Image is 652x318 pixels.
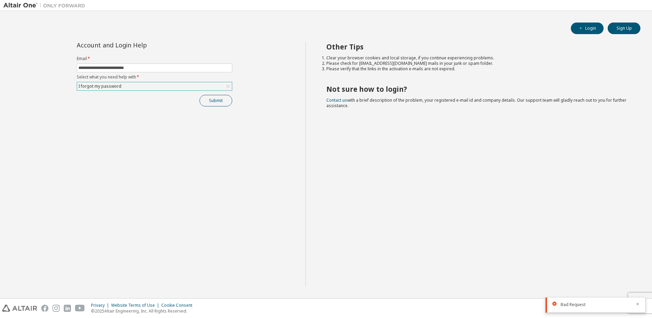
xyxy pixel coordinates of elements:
span: Bad Request [561,302,586,307]
label: Email [77,56,232,61]
li: Clear your browser cookies and local storage, if you continue experiencing problems. [326,55,628,61]
a: Contact us [326,97,347,103]
label: Select what you need help with [77,74,232,80]
button: Submit [199,95,232,106]
img: altair_logo.svg [2,305,37,312]
span: with a brief description of the problem, your registered e-mail id and company details. Our suppo... [326,97,626,109]
h2: Other Tips [326,42,628,51]
button: Login [571,23,604,34]
div: Account and Login Help [77,42,201,48]
h2: Not sure how to login? [326,85,628,93]
div: Cookie Consent [161,303,196,308]
img: facebook.svg [41,305,48,312]
li: Please check for [EMAIL_ADDRESS][DOMAIN_NAME] mails in your junk or spam folder. [326,61,628,66]
img: linkedin.svg [64,305,71,312]
div: Website Terms of Use [111,303,161,308]
li: Please verify that the links in the activation e-mails are not expired. [326,66,628,72]
img: instagram.svg [53,305,60,312]
img: youtube.svg [75,305,85,312]
div: I forgot my password [77,83,122,90]
div: I forgot my password [77,82,232,90]
div: Privacy [91,303,111,308]
p: © 2025 Altair Engineering, Inc. All Rights Reserved. [91,308,196,314]
button: Sign Up [608,23,640,34]
img: Altair One [3,2,89,9]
